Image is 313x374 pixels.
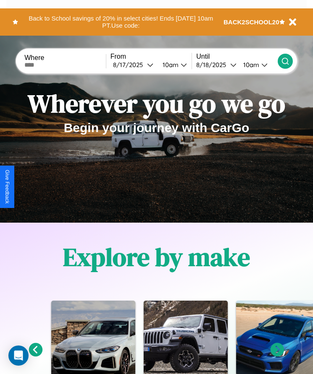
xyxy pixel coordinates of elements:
[196,61,230,69] div: 8 / 18 / 2025
[8,345,29,366] div: Open Intercom Messenger
[24,54,106,62] label: Where
[63,240,250,274] h1: Explore by make
[224,18,279,26] b: BACK2SCHOOL20
[239,61,261,69] div: 10am
[196,53,278,60] label: Until
[158,61,181,69] div: 10am
[156,60,192,69] button: 10am
[110,60,156,69] button: 8/17/2025
[110,53,192,60] label: From
[237,60,278,69] button: 10am
[4,170,10,204] div: Give Feedback
[18,13,224,31] button: Back to School savings of 20% in select cities! Ends [DATE] 10am PT.Use code:
[113,61,147,69] div: 8 / 17 / 2025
